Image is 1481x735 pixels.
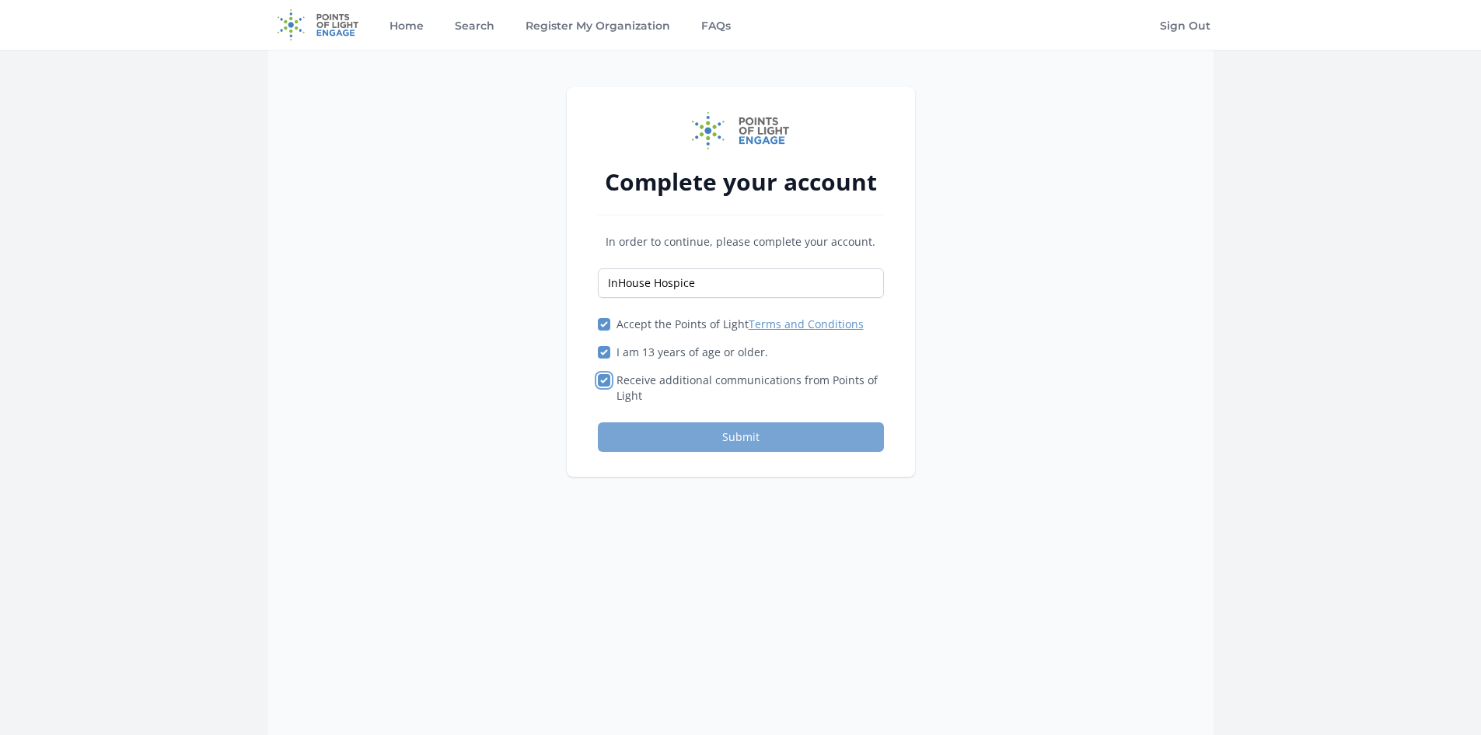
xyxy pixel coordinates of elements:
p: In order to continue, please complete your account. [598,234,884,250]
label: I am 13 years of age or older. [617,345,768,360]
a: Terms and Conditions [749,317,864,331]
input: Name [598,268,884,298]
label: Accept the Points of Light [617,317,864,332]
button: Submit [598,422,884,452]
h2: Complete your account [598,168,884,196]
label: Receive additional communications from Points of Light [617,373,884,404]
img: Points of Light Engage logo [692,112,790,149]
